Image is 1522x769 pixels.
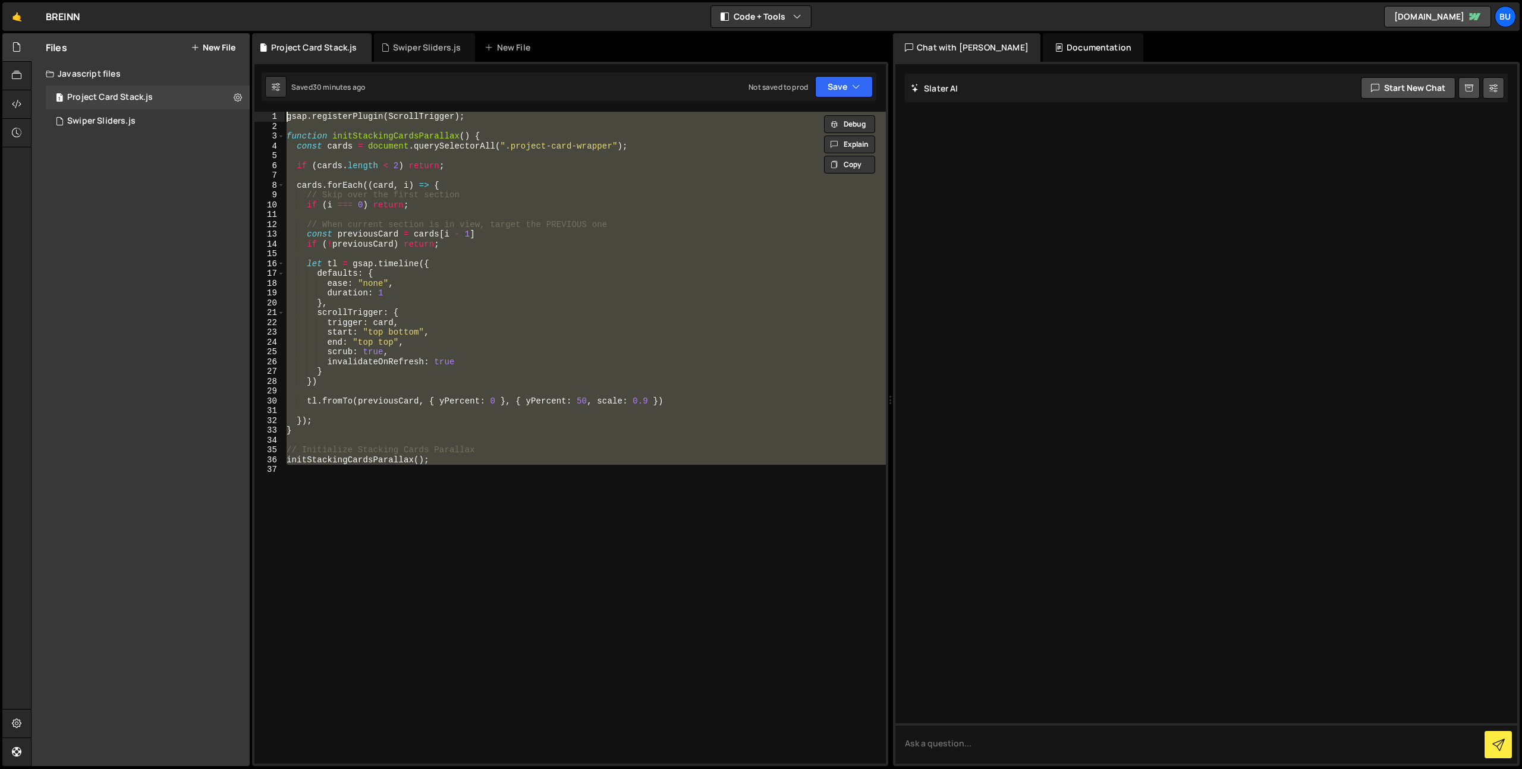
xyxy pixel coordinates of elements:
div: Swiper Sliders.js [67,116,136,127]
span: 1 [56,94,63,103]
div: 17243/47771.js [46,86,250,109]
div: 16 [254,259,285,269]
div: Project Card Stack.js [271,42,357,53]
div: 5 [254,151,285,161]
div: 32 [254,416,285,426]
div: 30 [254,396,285,406]
div: BREINN [46,10,80,24]
div: Documentation [1043,33,1143,62]
div: 17 [254,269,285,279]
div: 12 [254,220,285,230]
div: 37 [254,465,285,475]
h2: Files [46,41,67,54]
div: 35 [254,445,285,455]
div: 19 [254,288,285,298]
div: 1 [254,112,285,122]
div: 10 [254,200,285,210]
button: Save [815,76,873,97]
div: 2 [254,122,285,132]
div: 8 [254,181,285,191]
button: Copy [824,156,875,174]
a: Bu [1495,6,1516,27]
div: New File [485,42,534,53]
div: Swiper Sliders.js [393,42,461,53]
div: 22 [254,318,285,328]
div: Javascript files [32,62,250,86]
div: 9 [254,190,285,200]
button: Explain [824,135,875,153]
div: 34 [254,436,285,446]
div: Project Card Stack.js [67,92,153,103]
div: 7 [254,171,285,181]
div: Not saved to prod [749,82,808,92]
div: 30 minutes ago [313,82,365,92]
div: 14 [254,239,285,250]
div: 3 [254,131,285,141]
div: 25 [254,347,285,357]
div: 6 [254,161,285,171]
div: 21 [254,308,285,318]
button: Debug [824,115,875,133]
div: 26 [254,357,285,367]
div: 29 [254,386,285,396]
div: Chat with [PERSON_NAME] [893,33,1040,62]
h2: Slater AI [911,83,958,94]
div: Saved [291,82,365,92]
button: New File [191,43,235,52]
div: 27 [254,367,285,377]
div: 11 [254,210,285,220]
div: 23 [254,327,285,338]
div: 24 [254,338,285,348]
button: Code + Tools [711,6,811,27]
div: 15 [254,249,285,259]
div: 4 [254,141,285,152]
a: [DOMAIN_NAME] [1384,6,1491,27]
div: 18 [254,279,285,289]
div: 31 [254,406,285,416]
a: 🤙 [2,2,32,31]
div: 33 [254,426,285,436]
div: 13 [254,229,285,239]
div: 17243/47721.js [46,109,250,133]
div: 36 [254,455,285,465]
button: Start new chat [1361,77,1455,99]
div: 20 [254,298,285,308]
div: 28 [254,377,285,387]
